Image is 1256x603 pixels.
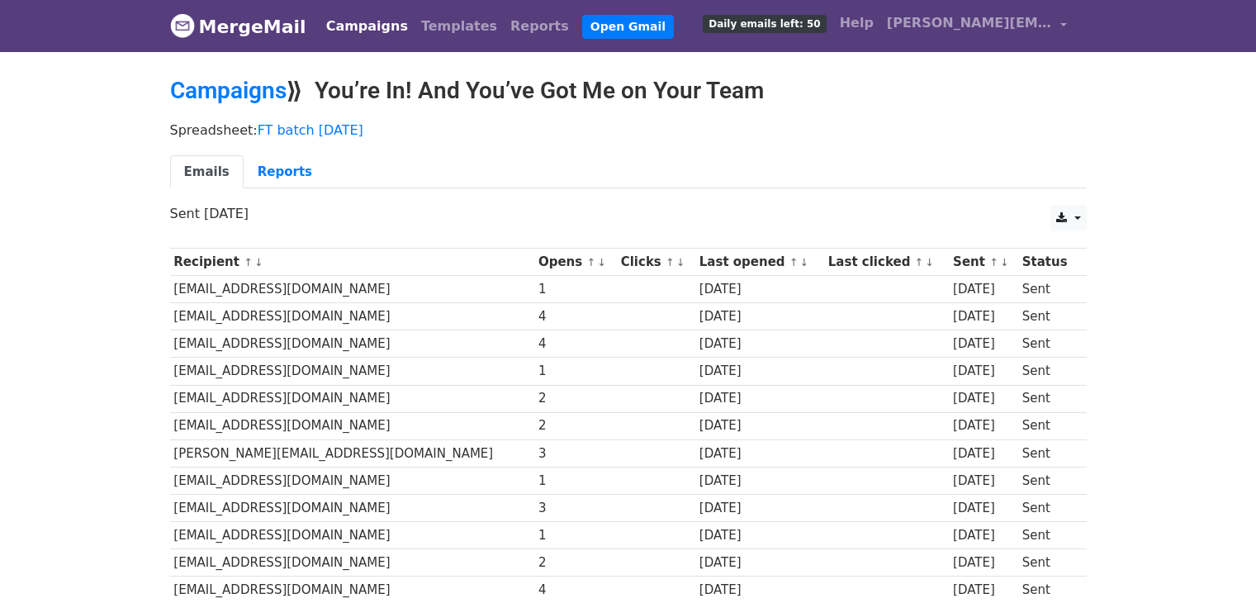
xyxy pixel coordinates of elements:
[953,526,1014,545] div: [DATE]
[170,77,287,104] a: Campaigns
[1018,249,1078,276] th: Status
[170,249,535,276] th: Recipient
[833,7,880,40] a: Help
[538,499,613,518] div: 3
[989,256,998,268] a: ↑
[258,122,363,138] a: FT batch [DATE]
[320,10,415,43] a: Campaigns
[617,249,695,276] th: Clicks
[170,467,535,494] td: [EMAIL_ADDRESS][DOMAIN_NAME]
[699,581,820,600] div: [DATE]
[676,256,685,268] a: ↓
[953,472,1014,491] div: [DATE]
[538,335,613,354] div: 4
[597,256,606,268] a: ↓
[953,307,1014,326] div: [DATE]
[170,549,535,577] td: [EMAIL_ADDRESS][DOMAIN_NAME]
[1018,358,1078,385] td: Sent
[953,389,1014,408] div: [DATE]
[699,416,820,435] div: [DATE]
[1018,303,1078,330] td: Sent
[1018,276,1078,303] td: Sent
[538,362,613,381] div: 1
[953,444,1014,463] div: [DATE]
[538,444,613,463] div: 3
[538,280,613,299] div: 1
[953,416,1014,435] div: [DATE]
[699,472,820,491] div: [DATE]
[170,77,1087,105] h2: ⟫ You’re In! And You’ve Got Me on Your Team
[538,526,613,545] div: 1
[170,330,535,358] td: [EMAIL_ADDRESS][DOMAIN_NAME]
[1000,256,1009,268] a: ↓
[699,362,820,381] div: [DATE]
[170,385,535,412] td: [EMAIL_ADDRESS][DOMAIN_NAME]
[1018,467,1078,494] td: Sent
[949,249,1018,276] th: Sent
[415,10,504,43] a: Templates
[244,256,253,268] a: ↑
[170,155,244,189] a: Emails
[887,13,1052,33] span: [PERSON_NAME][EMAIL_ADDRESS]
[538,581,613,600] div: 4
[170,9,306,44] a: MergeMail
[170,358,535,385] td: [EMAIL_ADDRESS][DOMAIN_NAME]
[1018,412,1078,439] td: Sent
[170,494,535,521] td: [EMAIL_ADDRESS][DOMAIN_NAME]
[699,335,820,354] div: [DATE]
[953,335,1014,354] div: [DATE]
[925,256,934,268] a: ↓
[953,280,1014,299] div: [DATE]
[504,10,576,43] a: Reports
[170,276,535,303] td: [EMAIL_ADDRESS][DOMAIN_NAME]
[170,205,1087,222] p: Sent [DATE]
[1018,385,1078,412] td: Sent
[824,249,949,276] th: Last clicked
[170,439,535,467] td: [PERSON_NAME][EMAIL_ADDRESS][DOMAIN_NAME]
[699,553,820,572] div: [DATE]
[538,416,613,435] div: 2
[915,256,924,268] a: ↑
[953,581,1014,600] div: [DATE]
[703,15,826,33] span: Daily emails left: 50
[534,249,617,276] th: Opens
[699,389,820,408] div: [DATE]
[880,7,1074,45] a: [PERSON_NAME][EMAIL_ADDRESS]
[695,249,824,276] th: Last opened
[1018,330,1078,358] td: Sent
[582,15,674,39] a: Open Gmail
[699,499,820,518] div: [DATE]
[170,522,535,549] td: [EMAIL_ADDRESS][DOMAIN_NAME]
[170,13,195,38] img: MergeMail logo
[953,553,1014,572] div: [DATE]
[666,256,675,268] a: ↑
[538,472,613,491] div: 1
[254,256,263,268] a: ↓
[1018,522,1078,549] td: Sent
[538,553,613,572] div: 2
[586,256,595,268] a: ↑
[1018,494,1078,521] td: Sent
[696,7,832,40] a: Daily emails left: 50
[699,526,820,545] div: [DATE]
[953,362,1014,381] div: [DATE]
[699,280,820,299] div: [DATE]
[538,389,613,408] div: 2
[699,444,820,463] div: [DATE]
[170,303,535,330] td: [EMAIL_ADDRESS][DOMAIN_NAME]
[1018,439,1078,467] td: Sent
[789,256,799,268] a: ↑
[244,155,326,189] a: Reports
[699,307,820,326] div: [DATE]
[1018,549,1078,577] td: Sent
[538,307,613,326] div: 4
[170,121,1087,139] p: Spreadsheet:
[170,412,535,439] td: [EMAIL_ADDRESS][DOMAIN_NAME]
[800,256,809,268] a: ↓
[953,499,1014,518] div: [DATE]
